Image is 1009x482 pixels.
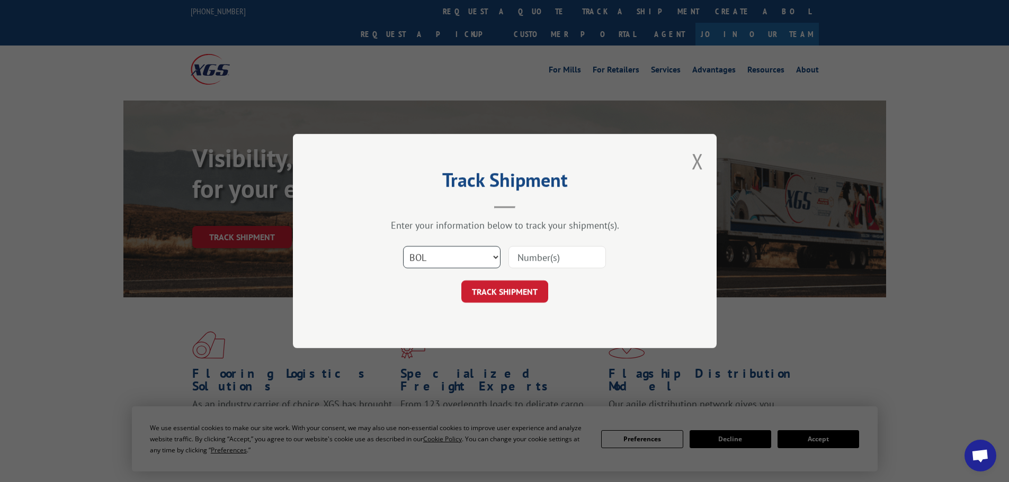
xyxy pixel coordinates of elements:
div: Open chat [965,440,996,471]
div: Enter your information below to track your shipment(s). [346,219,664,231]
h2: Track Shipment [346,172,664,193]
input: Number(s) [508,246,606,268]
button: TRACK SHIPMENT [461,280,548,303]
button: Close modal [692,147,703,175]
